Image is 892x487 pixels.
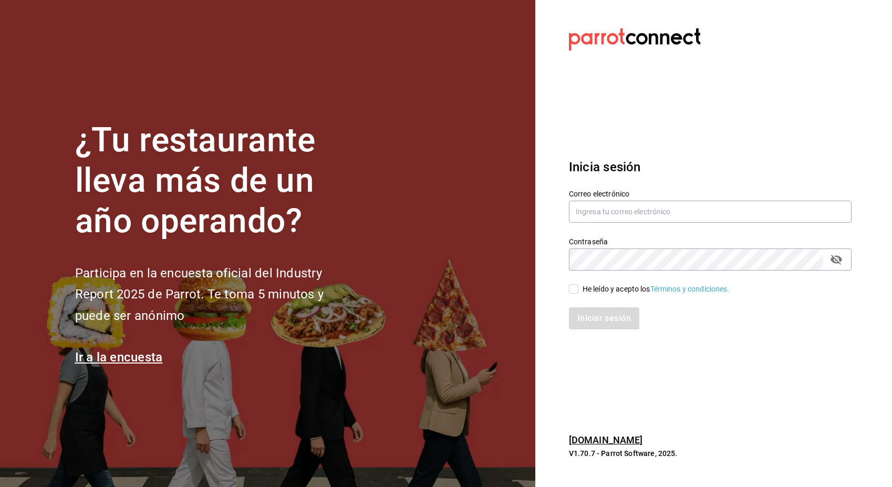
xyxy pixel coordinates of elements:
[75,120,359,241] h1: ¿Tu restaurante lleva más de un año operando?
[583,284,730,295] div: He leído y acepto los
[75,263,359,327] h2: Participa en la encuesta oficial del Industry Report 2025 de Parrot. Te toma 5 minutos y puede se...
[75,350,163,365] a: Ir a la encuesta
[569,158,852,177] h3: Inicia sesión
[569,190,852,198] label: Correo electrónico
[569,434,643,445] a: [DOMAIN_NAME]
[569,448,852,459] p: V1.70.7 - Parrot Software, 2025.
[569,201,852,223] input: Ingresa tu correo electrónico
[827,251,845,268] button: passwordField
[569,238,852,245] label: Contraseña
[650,285,730,293] a: Términos y condiciones.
